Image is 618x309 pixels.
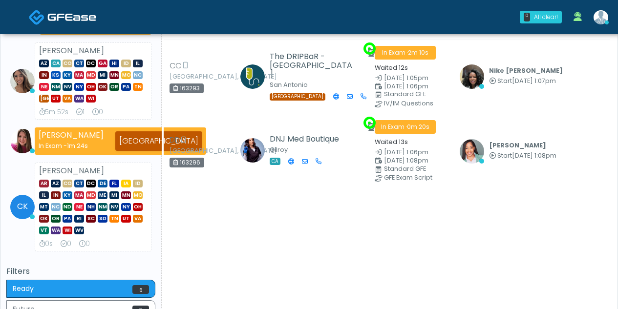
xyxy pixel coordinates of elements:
[375,83,448,90] small: Scheduled Time
[133,60,143,67] span: IL
[63,60,72,67] span: CO
[74,180,84,187] span: CT
[109,180,119,187] span: FL
[384,148,428,156] span: [DATE] 1:06pm
[63,227,72,234] span: WI
[121,60,131,67] span: ID
[170,74,223,80] small: [GEOGRAPHIC_DATA], [US_STATE]
[51,227,61,234] span: WA
[109,215,119,223] span: TN
[10,69,35,93] img: Samantha Ly
[98,71,107,79] span: MI
[133,180,143,187] span: ID
[63,191,72,199] span: KY
[170,148,223,154] small: [GEOGRAPHIC_DATA], [US_STATE]
[489,153,556,159] small: Started at
[63,83,72,91] span: NV
[79,239,90,249] div: Extended Exams
[375,120,436,134] span: In Exam ·
[375,75,448,82] small: Date Created
[109,83,119,91] span: OR
[270,81,308,89] small: San Antonio
[375,158,448,164] small: Scheduled Time
[384,166,457,172] div: Standard GFE
[240,64,265,89] img: Michael Nelson
[109,191,119,199] span: MI
[121,191,131,199] span: MN
[270,158,280,165] span: CA
[594,10,608,24] img: Carissa Kelly
[67,142,88,150] span: 1m 24s
[121,83,131,91] span: PA
[270,135,339,144] h5: DNJ Med Boutique
[121,203,131,211] span: NY
[39,60,49,67] span: AZ
[29,9,45,25] img: Docovia
[39,141,104,150] div: In Exam -
[74,95,84,103] span: WA
[121,215,131,223] span: UT
[115,131,202,151] div: [GEOGRAPHIC_DATA]
[98,215,107,223] span: SD
[497,77,512,85] span: Start
[39,191,49,199] span: IL
[10,129,35,153] img: Megan McComy
[51,180,61,187] span: AZ
[133,191,143,199] span: MO
[39,107,68,117] div: Average Review Time
[98,191,107,199] span: ME
[240,138,265,163] img: Jessica Harper
[86,203,96,211] span: NH
[86,71,96,79] span: MD
[132,285,149,294] span: 6
[170,158,204,167] div: 163296
[512,151,556,160] span: [DATE] 1:08pm
[51,191,61,199] span: IN
[74,191,84,199] span: MA
[6,280,155,298] button: Ready6
[133,83,143,91] span: TN
[489,78,563,84] small: Started at
[63,215,72,223] span: PA
[61,239,71,249] div: Exams Completed
[86,83,96,91] span: OH
[384,74,428,82] span: [DATE] 1:05pm
[133,71,143,79] span: NC
[170,60,181,72] span: CC
[51,60,61,67] span: CA
[460,64,484,89] img: Nike Elizabeth Akinjero
[534,13,558,21] div: All clear!
[92,107,103,117] div: Extended Exams
[170,83,204,93] div: 163293
[109,203,119,211] span: NV
[375,63,408,72] small: Waited 12s
[109,71,119,79] span: MN
[74,215,84,223] span: RI
[460,139,484,164] img: Jennifer Ekeh
[384,156,428,165] span: [DATE] 1:08pm
[384,91,457,97] div: Standard GFE
[489,141,546,149] b: [PERSON_NAME]
[407,123,429,131] span: 0m 20s
[51,95,61,103] span: UT
[74,60,84,67] span: CT
[51,71,61,79] span: KS
[384,175,457,181] div: GFE Exam Script
[63,95,72,103] span: VA
[74,203,84,211] span: NE
[497,151,512,160] span: Start
[39,180,49,187] span: AR
[489,66,563,75] b: Nike [PERSON_NAME]
[39,165,104,176] strong: [PERSON_NAME]
[98,83,107,91] span: OK
[408,48,428,57] span: 2m 10s
[375,138,408,146] small: Waited 13s
[86,180,96,187] span: DC
[270,52,355,79] h5: The DRIPBaR - [GEOGRAPHIC_DATA]
[39,203,49,211] span: MT
[39,239,53,249] div: Average Review Time
[51,83,61,91] span: NM
[133,215,143,223] span: VA
[39,215,49,223] span: OK
[133,203,143,211] span: OH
